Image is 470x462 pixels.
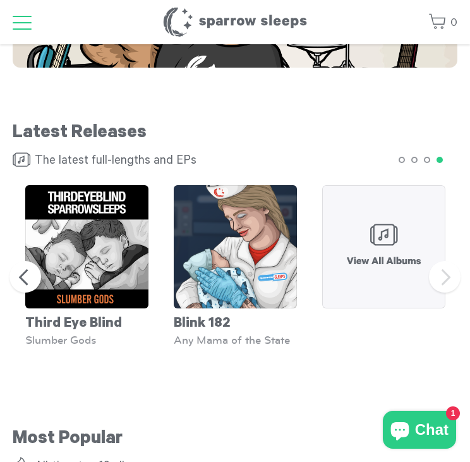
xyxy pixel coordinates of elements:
[13,152,457,171] h4: The latest full-lengths and EPs
[174,334,297,346] div: Any Mama of the State
[174,185,297,346] a: Blink 182 Any Mama of the State
[407,152,419,165] button: 2 of 4
[379,411,460,452] inbox-online-store-chat: Shopify online store chat
[394,152,407,165] button: 1 of 4
[322,185,445,308] img: slider-view-all-albums.svg
[428,9,457,37] a: 0
[174,185,297,308] img: Blink-182-AnyMamaoftheState-Cover_grande.png
[432,152,445,165] button: 4 of 4
[429,261,461,293] button: Next
[13,123,457,146] h2: Latest Releases
[13,429,457,452] h2: Most Popular
[25,334,148,346] div: Slumber Gods
[419,152,432,165] button: 3 of 4
[9,261,41,293] button: Previous
[25,308,148,334] div: Third Eye Blind
[162,6,308,38] h1: Sparrow Sleeps
[25,185,148,346] a: Third Eye Blind Slumber Gods
[174,308,297,334] div: Blink 182
[25,185,148,308] img: ThirdEyeBlind-SlumberGods-Cover_1_grande.jpg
